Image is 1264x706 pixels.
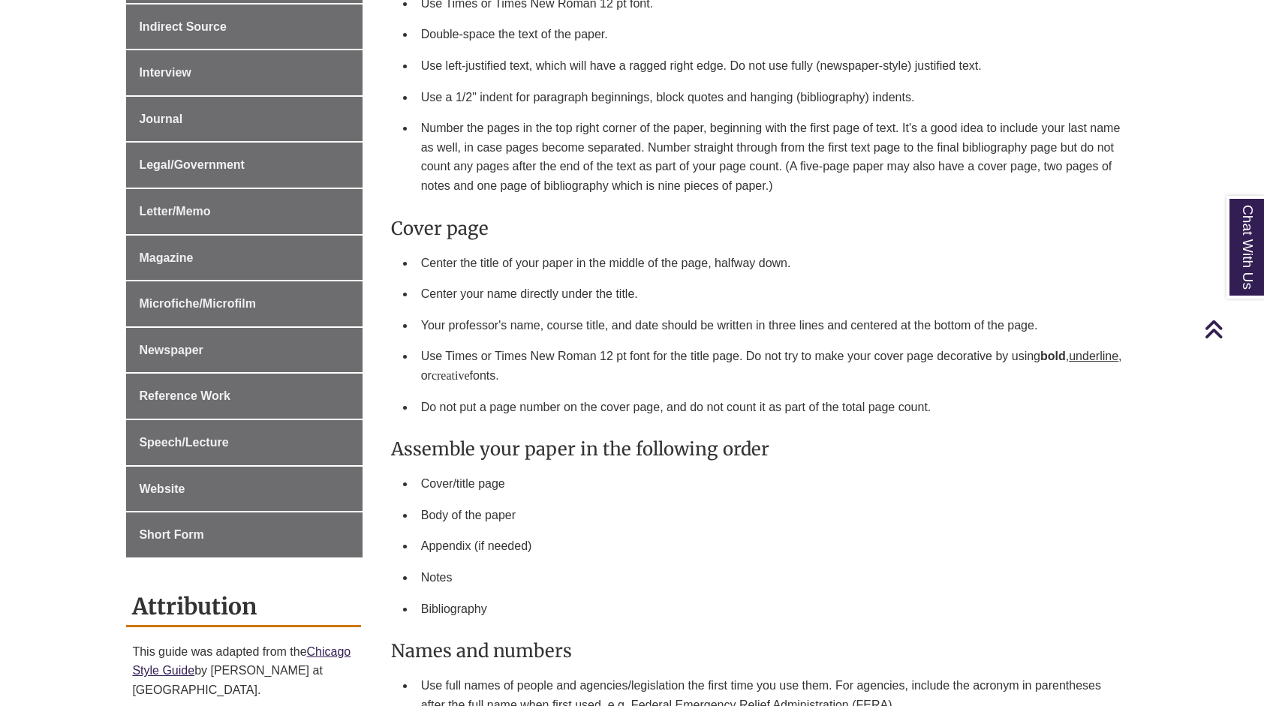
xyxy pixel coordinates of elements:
[132,642,354,700] p: This guide was adapted from the by [PERSON_NAME] at [GEOGRAPHIC_DATA].
[126,467,362,512] a: Website
[139,205,210,218] span: Letter/Memo
[126,374,362,419] a: Reference Work
[415,19,1132,50] li: Double-space the text of the paper.
[139,113,182,125] span: Journal
[126,420,362,465] a: Speech/Lecture
[415,468,1132,500] li: Cover/title page
[391,217,1132,240] h3: Cover page
[1204,319,1260,339] a: Back to Top
[139,436,228,449] span: Speech/Lecture
[126,50,362,95] a: Interview
[139,66,191,79] span: Interview
[432,369,470,382] span: creative
[415,278,1132,310] li: Center your name directly under the title.
[1069,350,1118,362] span: underline
[126,189,362,234] a: Letter/Memo
[415,82,1132,113] li: Use a 1/2" indent for paragraph beginnings, block quotes and hanging (bibliography) indents.
[415,50,1132,82] li: Use left-justified text, which will have a ragged right edge. Do not use fully (newspaper-style) ...
[139,158,244,171] span: Legal/Government
[415,341,1132,391] li: Use Times or Times New Roman 12 pt font for the title page. Do not try to make your cover page de...
[139,389,230,402] span: Reference Work
[139,297,256,310] span: Microfiche/Microfilm
[415,530,1132,562] li: Appendix (if needed)
[126,328,362,373] a: Newspaper
[126,143,362,188] a: Legal/Government
[1040,350,1066,362] strong: bold
[139,20,226,33] span: Indirect Source
[415,392,1132,423] li: Do not put a page number on the cover page, and do not count it as part of the total page count.
[126,281,362,326] a: Microfiche/Microfilm
[139,528,203,541] span: Short Form
[415,500,1132,531] li: Body of the paper
[415,562,1132,593] li: Notes
[139,482,185,495] span: Website
[126,512,362,557] a: Short Form
[415,113,1132,201] li: Number the pages in the top right corner of the paper, beginning with the first page of text. It'...
[139,251,193,264] span: Magazine
[126,587,360,627] h2: Attribution
[415,248,1132,279] li: Center the title of your paper in the middle of the page, halfway down.
[391,639,1132,662] h3: Names and numbers
[126,236,362,281] a: Magazine
[126,97,362,142] a: Journal
[415,593,1132,625] li: Bibliography
[139,344,203,356] span: Newspaper
[126,5,362,50] a: Indirect Source
[415,310,1132,341] li: Your professor's name, course title, and date should be written in three lines and centered at th...
[391,437,1132,461] h3: Assemble your paper in the following order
